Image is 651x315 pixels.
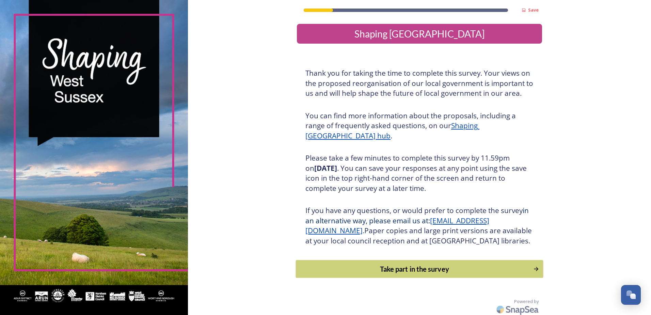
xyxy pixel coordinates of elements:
div: Shaping [GEOGRAPHIC_DATA] [300,27,539,41]
button: Continue [296,260,543,278]
h3: If you have any questions, or would prefer to complete the survey Paper copies and large print ve... [305,206,534,246]
div: Take part in the survey [300,264,530,274]
span: Powered by [514,298,539,305]
span: . [363,226,364,235]
a: [EMAIL_ADDRESS][DOMAIN_NAME] [305,216,489,236]
span: in an alternative way, please email us at: [305,206,530,225]
h3: Please take a few minutes to complete this survey by 11.59pm on . You can save your responses at ... [305,153,534,193]
strong: [DATE] [314,163,337,173]
h3: You can find more information about the proposals, including a range of frequently asked question... [305,111,534,141]
a: Shaping [GEOGRAPHIC_DATA] hub [305,121,479,140]
strong: Save [528,7,539,13]
h3: Thank you for taking the time to complete this survey. Your views on the proposed reorganisation ... [305,68,534,99]
button: Open Chat [621,285,641,305]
